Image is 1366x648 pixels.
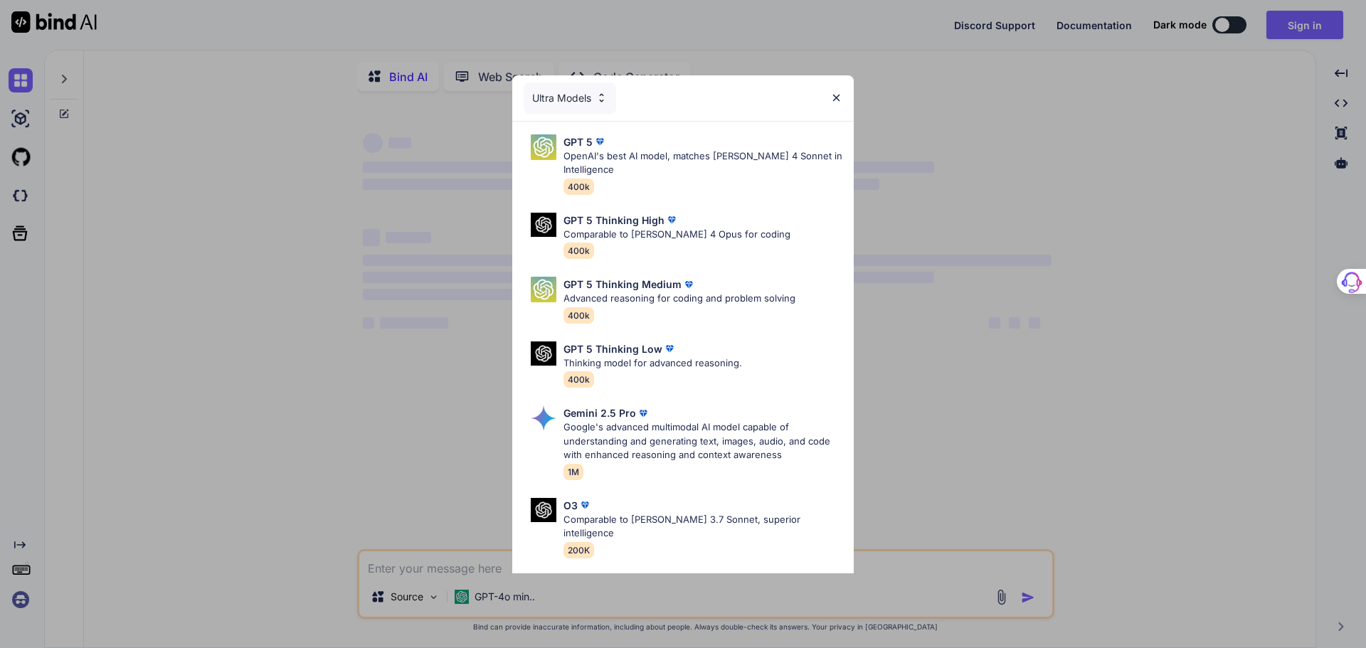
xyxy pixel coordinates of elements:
span: 400k [563,371,594,388]
img: premium [593,134,607,149]
p: Comparable to [PERSON_NAME] 3.7 Sonnet, superior intelligence [563,513,842,541]
img: premium [578,498,592,512]
img: Pick Models [531,277,556,302]
p: GPT 5 Thinking Low [563,341,662,356]
p: O3 [563,498,578,513]
span: 400k [563,243,594,259]
div: Ultra Models [524,83,616,114]
p: GPT 5 Thinking High [563,213,665,228]
span: 400k [563,179,594,195]
span: 200K [563,542,594,558]
img: Pick Models [531,134,556,160]
p: Comparable to [PERSON_NAME] 4 Opus for coding [563,228,790,242]
img: Pick Models [531,498,556,523]
img: premium [662,341,677,356]
img: premium [665,213,679,227]
p: Thinking model for advanced reasoning. [563,356,742,371]
img: Pick Models [531,341,556,366]
img: Pick Models [531,405,556,431]
p: Advanced reasoning for coding and problem solving [563,292,795,306]
p: Google's advanced multimodal AI model capable of understanding and generating text, images, audio... [563,420,842,462]
p: GPT 5 [563,134,593,149]
img: Pick Models [531,213,556,238]
p: OpenAI's best AI model, matches [PERSON_NAME] 4 Sonnet in Intelligence [563,149,842,177]
img: close [830,92,842,104]
img: Pick Models [595,92,608,104]
img: premium [636,406,650,420]
span: 1M [563,464,583,480]
p: GPT 5 Thinking Medium [563,277,682,292]
img: premium [682,277,696,292]
span: 400k [563,307,594,324]
p: Gemini 2.5 Pro [563,405,636,420]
